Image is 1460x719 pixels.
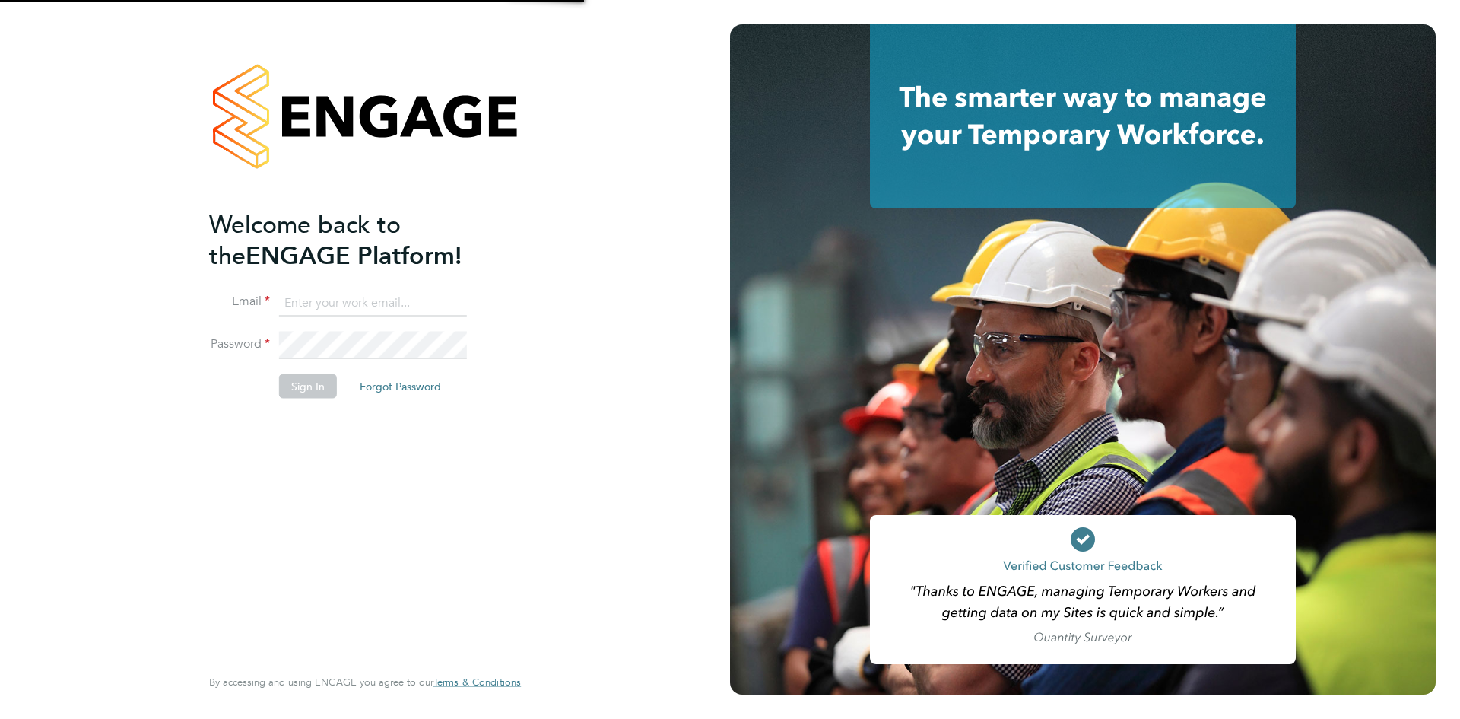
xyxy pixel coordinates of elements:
span: Welcome back to the [209,209,401,270]
h2: ENGAGE Platform! [209,208,506,271]
label: Password [209,336,270,352]
span: By accessing and using ENGAGE you agree to our [209,676,521,689]
input: Enter your work email... [279,289,467,317]
button: Forgot Password [348,374,453,399]
button: Sign In [279,374,337,399]
a: Terms & Conditions [433,676,521,689]
span: Terms & Conditions [433,676,521,689]
label: Email [209,294,270,310]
